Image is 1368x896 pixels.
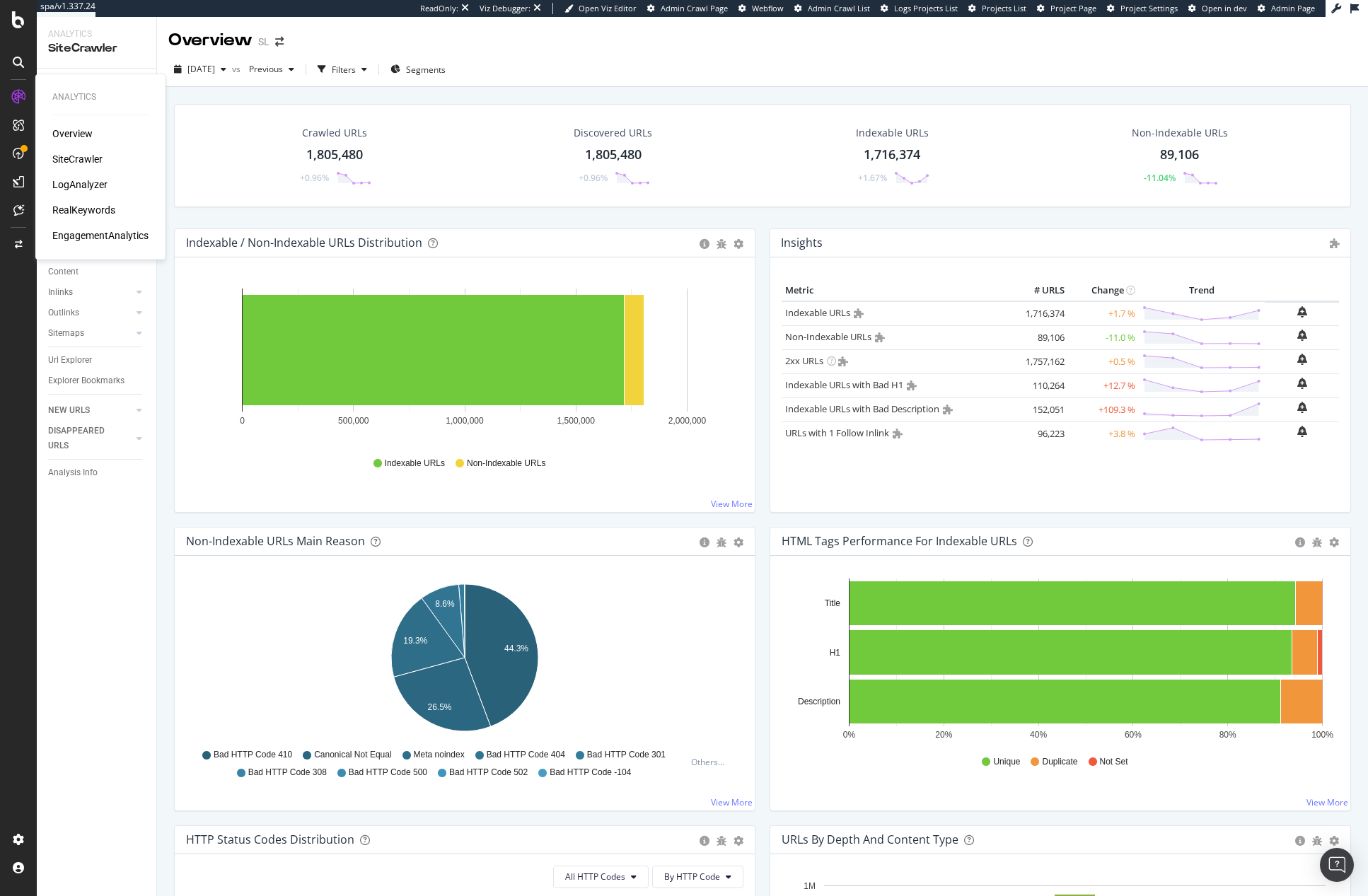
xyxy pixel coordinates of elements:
[1100,756,1128,768] span: Not Set
[1125,730,1142,740] text: 60%
[1068,421,1139,446] td: +3.8 %
[449,767,528,779] span: Bad HTTP Code 502
[785,330,871,343] a: Non-Indexable URLs
[52,203,115,217] div: RealKeywords
[1030,730,1047,740] text: 40%
[565,871,625,883] span: All HTTP Codes
[782,578,1339,743] svg: A chart.
[312,58,373,81] button: Filters
[1068,280,1139,301] th: Change
[186,534,365,548] div: Non-Indexable URLs Main Reason
[785,354,823,367] a: 2xx URLs
[668,416,707,426] text: 2,000,000
[752,3,784,13] span: Webflow
[700,537,709,547] div: circle-info
[781,233,823,252] h4: Insights
[734,239,743,249] div: gear
[1050,3,1096,13] span: Project Page
[186,280,743,444] div: A chart.
[1120,3,1178,13] span: Project Settings
[785,402,939,415] a: Indexable URLs with Bad Description
[48,264,79,279] div: Content
[782,280,1011,301] th: Metric
[1297,426,1307,437] div: bell-plus
[794,3,870,14] a: Admin Crawl List
[943,405,953,414] i: Admin
[48,28,145,40] div: Analytics
[1297,354,1307,365] div: bell-plus
[587,749,666,761] span: Bad HTTP Code 301
[1132,126,1228,140] div: Non-Indexable URLs
[504,644,528,653] text: 44.3%
[825,598,841,608] text: Title
[48,326,132,341] a: Sitemaps
[1295,537,1305,547] div: circle-info
[1068,373,1139,397] td: +12.7 %
[782,534,1017,548] div: HTML Tags Performance for Indexable URLs
[1297,330,1307,341] div: bell-plus
[214,749,292,761] span: Bad HTTP Code 410
[302,126,367,140] div: Crawled URLs
[1271,3,1315,13] span: Admin Page
[550,767,631,779] span: Bad HTTP Code -104
[48,403,90,418] div: NEW URLS
[843,730,856,740] text: 0%
[1107,3,1178,14] a: Project Settings
[48,465,98,480] div: Analysis Info
[487,749,565,761] span: Bad HTTP Code 404
[48,424,132,453] a: DISAPPEARED URLS
[1011,397,1068,421] td: 152,051
[52,91,149,103] div: Analytics
[52,152,103,166] a: SiteCrawler
[1312,836,1322,846] div: bug
[968,3,1026,14] a: Projects List
[711,796,753,808] a: View More
[349,767,427,779] span: Bad HTTP Code 500
[48,353,146,368] a: Url Explorer
[1068,301,1139,326] td: +1.7 %
[935,730,952,740] text: 20%
[782,832,958,846] div: URLs by Depth and Content Type
[243,63,283,75] span: Previous
[187,63,215,75] span: 2025 Sep. 5th
[1011,280,1068,301] th: # URLS
[1312,537,1322,547] div: bug
[1297,402,1307,413] div: bell-plus
[717,836,726,846] div: bug
[52,228,149,243] div: EngagementAnalytics
[700,836,709,846] div: circle-info
[48,326,84,341] div: Sitemaps
[808,3,870,13] span: Admin Crawl List
[427,702,451,712] text: 26.5%
[1011,325,1068,349] td: 89,106
[734,537,743,547] div: gear
[48,285,73,300] div: Inlinks
[414,749,465,761] span: Meta noindex
[1011,421,1068,446] td: 96,223
[48,306,132,320] a: Outlinks
[1297,378,1307,389] div: bell-plus
[52,178,108,192] a: LogAnalyzer
[186,832,354,846] div: HTTP Status Codes Distribution
[467,458,545,470] span: Non-Indexable URLs
[1144,172,1176,184] div: -11.04%
[1306,796,1348,808] a: View More
[664,871,720,883] span: By HTTP Code
[240,416,245,426] text: 0
[574,126,652,140] div: Discovered URLs
[1042,756,1077,768] span: Duplicate
[579,3,637,13] span: Open Viz Editor
[186,578,743,743] svg: A chart.
[798,697,840,706] text: Description
[48,373,146,388] a: Explorer Bookmarks
[785,426,889,439] a: URLs with 1 Follow Inlink
[48,353,92,368] div: Url Explorer
[557,416,596,426] text: 1,500,000
[564,3,637,14] a: Open Viz Editor
[385,458,445,470] span: Indexable URLs
[48,285,132,300] a: Inlinks
[1320,848,1354,882] div: Open Intercom Messenger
